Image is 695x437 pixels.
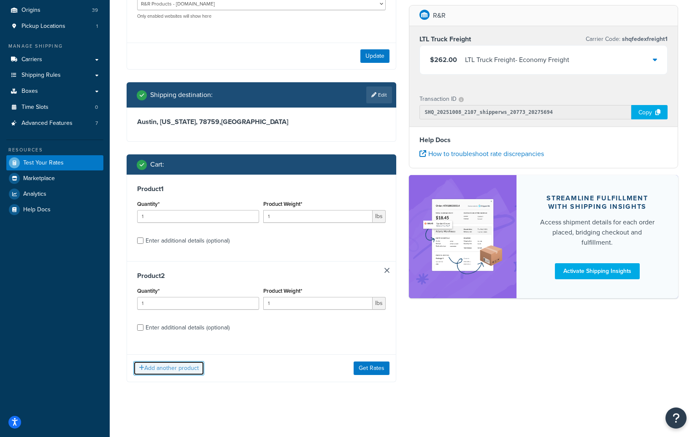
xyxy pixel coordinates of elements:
[6,116,103,131] a: Advanced Features7
[419,149,544,159] a: How to troubleshoot rate discrepancies
[95,104,98,111] span: 0
[137,237,143,244] input: Enter additional details (optional)
[6,84,103,99] a: Boxes
[665,407,687,429] button: Open Resource Center
[96,23,98,30] span: 1
[95,120,98,127] span: 7
[22,7,41,14] span: Origins
[433,10,446,22] p: R&R
[22,120,73,127] span: Advanced Features
[6,100,103,115] li: Time Slots
[6,186,103,202] a: Analytics
[373,210,386,223] span: lbs
[146,322,230,334] div: Enter additional details (optional)
[6,19,103,34] a: Pickup Locations1
[23,159,64,167] span: Test Your Rates
[137,201,160,207] label: Quantity*
[137,272,386,280] h3: Product 2
[6,146,103,154] div: Resources
[419,135,668,145] h4: Help Docs
[263,201,302,207] label: Product Weight*
[137,288,160,294] label: Quantity*
[430,55,457,65] span: $262.00
[373,297,386,310] span: lbs
[137,13,386,19] p: Only enabled websites will show here
[22,104,49,111] span: Time Slots
[137,210,259,223] input: 0
[555,263,640,279] a: Activate Shipping Insights
[22,72,61,79] span: Shipping Rules
[366,86,392,103] a: Edit
[23,191,46,198] span: Analytics
[263,297,372,310] input: 0.00
[6,171,103,186] a: Marketplace
[6,100,103,115] a: Time Slots0
[631,105,668,119] div: Copy
[586,33,668,45] p: Carrier Code:
[384,268,389,273] a: Remove Item
[465,54,569,66] div: LTL Truck Freight - Economy Freight
[422,188,504,286] img: feature-image-si-e24932ea9b9fcd0ff835db86be1ff8d589347e8876e1638d903ea230a36726be.png
[6,19,103,34] li: Pickup Locations
[6,52,103,67] a: Carriers
[6,155,103,170] a: Test Your Rates
[150,91,213,99] h2: Shipping destination :
[146,235,230,247] div: Enter additional details (optional)
[150,161,164,168] h2: Cart :
[22,88,38,95] span: Boxes
[22,23,65,30] span: Pickup Locations
[537,194,658,211] div: Streamline Fulfillment with Shipping Insights
[620,35,668,43] span: shqfedexfreight1
[537,217,658,248] div: Access shipment details for each order placed, bridging checkout and fulfillment.
[6,3,103,18] li: Origins
[263,210,372,223] input: 0.00
[137,118,386,126] h3: Austin, [US_STATE], 78759 , [GEOGRAPHIC_DATA]
[6,43,103,50] div: Manage Shipping
[263,288,302,294] label: Product Weight*
[23,175,55,182] span: Marketplace
[137,324,143,331] input: Enter additional details (optional)
[137,185,386,193] h3: Product 1
[23,206,51,213] span: Help Docs
[22,56,42,63] span: Carriers
[419,93,457,105] p: Transaction ID
[133,361,204,375] button: Add another product
[419,35,471,43] h3: LTL Truck Freight
[137,297,259,310] input: 0
[6,3,103,18] a: Origins39
[92,7,98,14] span: 39
[360,49,389,63] button: Update
[6,116,103,131] li: Advanced Features
[354,361,389,375] button: Get Rates
[6,202,103,217] a: Help Docs
[6,67,103,83] a: Shipping Rules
